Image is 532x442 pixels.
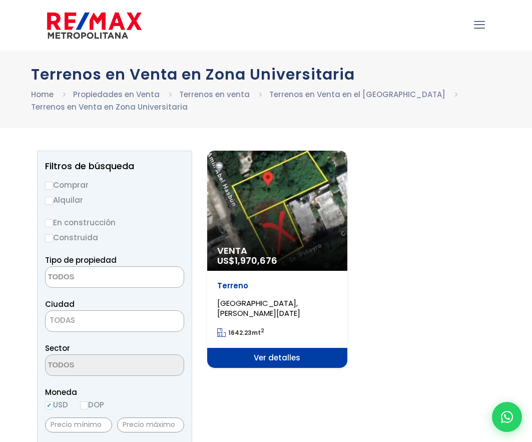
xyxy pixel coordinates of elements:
label: Alquilar [45,194,184,206]
label: En construcción [45,216,184,229]
p: Terreno [217,281,338,291]
input: DOP [80,401,88,409]
span: Moneda [45,386,184,398]
input: USD [45,401,53,409]
span: Tipo de propiedad [45,255,117,265]
input: Precio mínimo [45,417,112,432]
span: TODAS [45,310,184,332]
span: Ver detalles [207,348,348,368]
span: mt [217,328,264,337]
label: DOP [80,398,104,411]
span: Sector [45,343,70,353]
span: TODAS [46,313,184,327]
a: Home [31,89,54,100]
span: TODAS [50,315,75,325]
label: Construida [45,231,184,244]
span: 1,970,676 [235,254,277,267]
a: Terrenos en Venta en el [GEOGRAPHIC_DATA] [269,89,445,100]
a: Venta US$1,970,676 Terreno [GEOGRAPHIC_DATA], [PERSON_NAME][DATE] 1642.23mt2 Ver detalles [207,151,348,368]
a: Propiedades en Venta [73,89,160,100]
span: Venta [217,246,338,256]
sup: 2 [261,327,264,334]
li: Terrenos en Venta en Zona Universitaria [31,101,188,113]
a: mobile menu [471,17,488,34]
span: Ciudad [45,299,75,309]
input: Alquilar [45,197,53,205]
a: Terrenos en venta [179,89,250,100]
textarea: Search [46,267,143,288]
span: [GEOGRAPHIC_DATA], [PERSON_NAME][DATE] [217,298,300,318]
span: 1642.23 [228,328,252,337]
input: Comprar [45,182,53,190]
h2: Filtros de búsqueda [45,161,184,171]
label: Comprar [45,179,184,191]
input: Precio máximo [117,417,184,432]
span: US$ [217,254,277,267]
textarea: Search [46,355,143,376]
input: En construcción [45,219,53,227]
label: USD [45,398,68,411]
h1: Terrenos en Venta en Zona Universitaria [31,66,501,83]
img: remax-metropolitana-logo [47,11,142,41]
input: Construida [45,234,53,242]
